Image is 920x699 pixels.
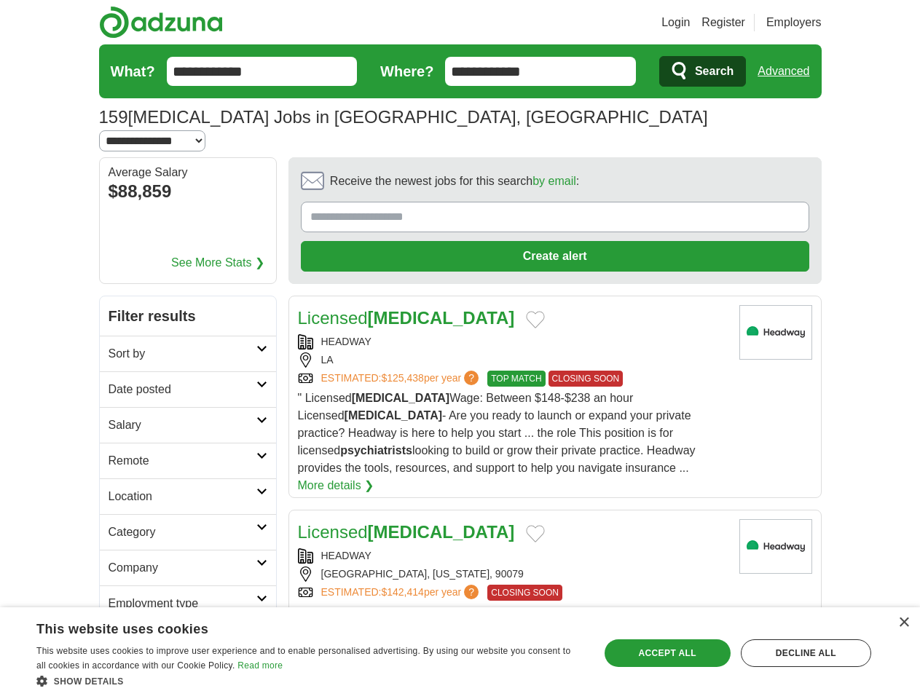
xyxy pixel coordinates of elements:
[36,646,570,671] span: This website uses cookies to improve user experience and to enable personalised advertising. By u...
[330,173,579,190] span: Receive the newest jobs for this search :
[100,443,276,478] a: Remote
[368,522,515,542] strong: [MEDICAL_DATA]
[171,254,264,272] a: See More Stats ❯
[526,311,545,328] button: Add to favorite jobs
[298,522,515,542] a: Licensed[MEDICAL_DATA]
[111,60,155,82] label: What?
[100,550,276,585] a: Company
[321,550,371,561] a: HEADWAY
[340,444,412,457] strong: psychiatrists
[298,352,728,368] div: LA
[487,585,562,601] span: CLOSING SOON
[464,371,479,385] span: ?
[109,452,256,470] h2: Remote
[659,56,746,87] button: Search
[298,566,728,582] div: [GEOGRAPHIC_DATA], [US_STATE], 90079
[109,345,256,363] h2: Sort by
[352,392,450,404] strong: [MEDICAL_DATA]
[368,308,515,328] strong: [MEDICAL_DATA]
[549,371,624,387] span: CLOSING SOON
[739,305,812,360] img: Headway logo
[109,416,256,434] h2: Salary
[345,606,443,618] strong: [MEDICAL_DATA]
[237,660,283,671] a: Read more, opens a new window
[464,585,479,599] span: ?
[526,525,545,542] button: Add to favorite jobs
[100,478,276,514] a: Location
[99,107,708,127] h1: [MEDICAL_DATA] Jobs in [GEOGRAPHIC_DATA], [GEOGRAPHIC_DATA]
[345,409,443,422] strong: [MEDICAL_DATA]
[109,488,256,505] h2: Location
[54,676,124,687] span: Show details
[100,296,276,336] h2: Filter results
[741,639,871,667] div: Decline all
[487,371,545,387] span: TOP MATCH
[695,57,734,86] span: Search
[100,585,276,621] a: Employment type
[99,6,223,39] img: Adzuna logo
[532,175,576,187] a: by email
[109,381,256,398] h2: Date posted
[298,308,515,328] a: Licensed[MEDICAL_DATA]
[109,167,267,178] div: Average Salary
[321,371,482,387] a: ESTIMATED:$125,438per year?
[766,14,822,31] a: Employers
[298,392,696,474] span: " Licensed Wage: Between $148-$238 an hour Licensed - Are you ready to launch or expand your priv...
[661,14,690,31] a: Login
[36,616,546,638] div: This website uses cookies
[380,60,433,82] label: Where?
[109,559,256,577] h2: Company
[100,371,276,407] a: Date posted
[321,585,482,601] a: ESTIMATED:$142,414per year?
[100,514,276,550] a: Category
[109,178,267,205] div: $88,859
[381,372,423,384] span: $125,438
[701,14,745,31] a: Register
[758,57,809,86] a: Advanced
[100,336,276,371] a: Sort by
[36,674,582,688] div: Show details
[298,477,374,494] a: More details ❯
[99,104,128,130] span: 159
[301,241,809,272] button: Create alert
[109,595,256,612] h2: Employment type
[109,524,256,541] h2: Category
[100,407,276,443] a: Salary
[605,639,731,667] div: Accept all
[321,336,371,347] a: HEADWAY
[739,519,812,574] img: Headway logo
[381,586,423,598] span: $142,414
[898,617,909,628] div: Close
